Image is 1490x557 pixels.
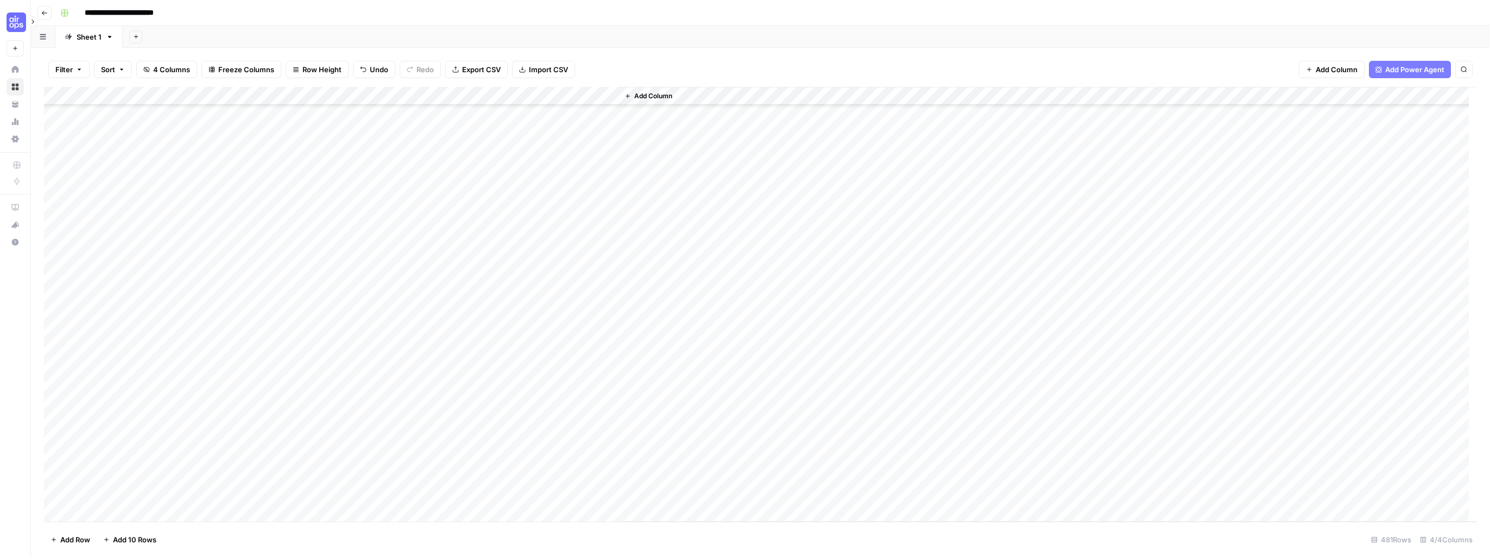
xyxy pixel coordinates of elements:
span: Import CSV [529,64,568,75]
a: Browse [7,78,24,96]
span: Export CSV [462,64,501,75]
button: Workspace: Cohort 5 [7,9,24,36]
button: Add Column [620,89,677,103]
div: Sheet 1 [77,31,102,42]
a: Usage [7,113,24,130]
span: Row Height [302,64,342,75]
button: Export CSV [445,61,508,78]
button: Import CSV [512,61,575,78]
button: Add Row [44,531,97,548]
button: What's new? [7,216,24,233]
button: Filter [48,61,90,78]
div: What's new? [7,217,23,233]
button: Add Power Agent [1369,61,1451,78]
div: 481 Rows [1367,531,1416,548]
button: Row Height [286,61,349,78]
button: Add Column [1299,61,1365,78]
button: Undo [353,61,395,78]
a: AirOps Academy [7,199,24,216]
span: Filter [55,64,73,75]
button: Redo [400,61,441,78]
img: Cohort 5 Logo [7,12,26,32]
a: Home [7,61,24,78]
span: Undo [370,64,388,75]
a: Your Data [7,96,24,113]
span: Add Column [634,91,672,101]
span: Add 10 Rows [113,534,156,545]
button: 4 Columns [136,61,197,78]
span: Sort [101,64,115,75]
button: Help + Support [7,233,24,251]
span: Add Power Agent [1385,64,1444,75]
a: Sheet 1 [55,26,123,48]
span: Add Row [60,534,90,545]
span: 4 Columns [153,64,190,75]
span: Redo [416,64,434,75]
a: Settings [7,130,24,148]
button: Freeze Columns [201,61,281,78]
span: Freeze Columns [218,64,274,75]
button: Add 10 Rows [97,531,163,548]
button: Sort [94,61,132,78]
div: 4/4 Columns [1416,531,1477,548]
span: Add Column [1316,64,1358,75]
